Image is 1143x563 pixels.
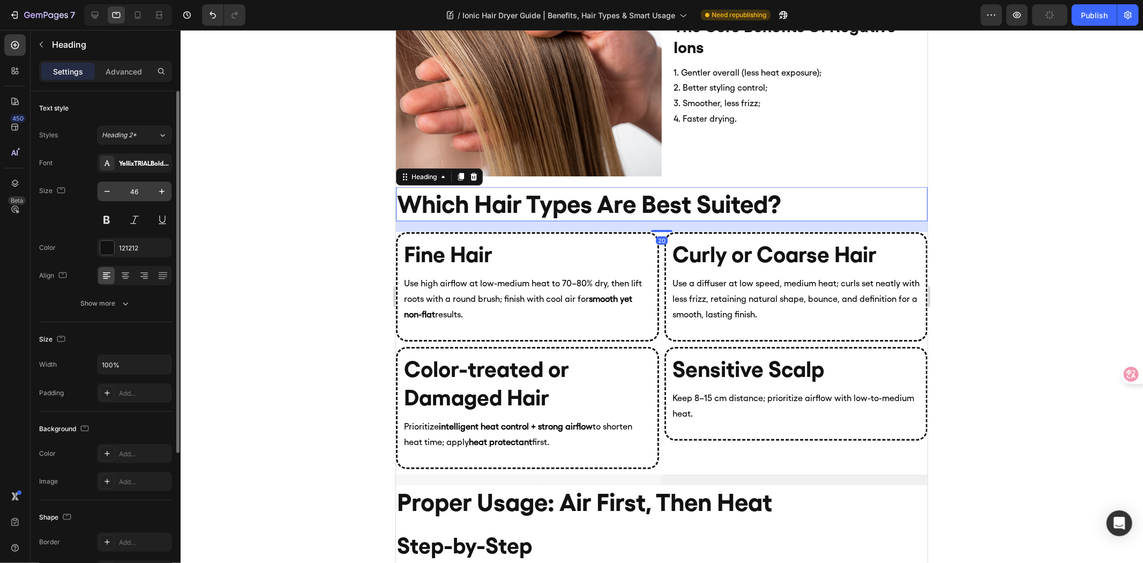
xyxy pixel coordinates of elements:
button: Publish [1072,4,1117,26]
div: Publish [1081,10,1108,21]
button: Heading 2* [97,125,172,145]
div: 20 [260,206,272,215]
p: 2. Better styling control; [278,50,520,66]
div: Add... [119,449,169,459]
div: Border [39,537,60,547]
p: 4. Faster drying. [278,82,520,97]
strong: intelligent heat control + strong airflow [43,391,197,402]
div: Background [39,422,91,436]
p: Use a diffuser at low speed, medium heat; curls set neatly with less frizz, retaining natural sha... [277,246,524,292]
div: Open Intercom Messenger [1107,510,1132,536]
div: YellixTRIALBold-BF6719a047469e3 [119,159,169,168]
div: Add... [119,477,169,487]
p: 1. Gentler overall (less heat exposure); [278,35,520,51]
div: 121212 [119,243,169,253]
div: Undo/Redo [202,4,245,26]
p: Advanced [106,66,142,77]
h2: Color-treated or Damaged Hair [7,324,256,383]
div: Font [39,158,53,168]
h2: Fine Hair [7,209,256,240]
div: Styles [39,130,58,140]
p: Prioritize to shorten heat time; apply first. [8,389,255,420]
div: Add... [119,538,169,547]
strong: smooth yet non-flat [8,264,236,290]
button: 7 [4,4,80,26]
p: 7 [70,9,75,21]
h2: Sensitive Scalp [275,324,525,354]
div: Heading [13,142,43,152]
div: Show more [81,298,131,309]
p: Heading [52,38,168,51]
span: Ionic Hair Dryer Guide | Benefits, Hair Types & Smart Usage [462,10,675,21]
h2: Curly or Coarse Hair [275,209,525,240]
div: Beta [8,196,26,205]
button: Show more [39,294,172,313]
div: Color [39,449,56,458]
div: Shape [39,510,73,525]
p: Use high airflow at low-medium heat to 70–80% dry, then lift roots with a round brush; finish wit... [8,246,255,292]
div: Width [39,360,57,369]
div: Size [39,184,68,198]
div: Image [39,477,58,486]
p: 3. Smoother, less frizz; [278,66,520,82]
div: 450 [10,114,26,123]
span: Heading 2* [102,130,137,140]
div: Align [39,269,69,283]
div: Color [39,243,56,253]
strong: heat protectant [73,407,136,417]
span: Need republishing [712,10,766,20]
span: / [458,10,460,21]
div: Size [39,332,68,347]
input: Auto [98,355,171,374]
p: Settings [53,66,83,77]
div: Text style [39,103,69,113]
div: Padding [39,388,64,398]
div: Add... [119,389,169,398]
iframe: Design area [396,30,928,563]
p: Keep 8–15 cm distance; prioritize airflow with low-to-medium heat. [277,361,524,392]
